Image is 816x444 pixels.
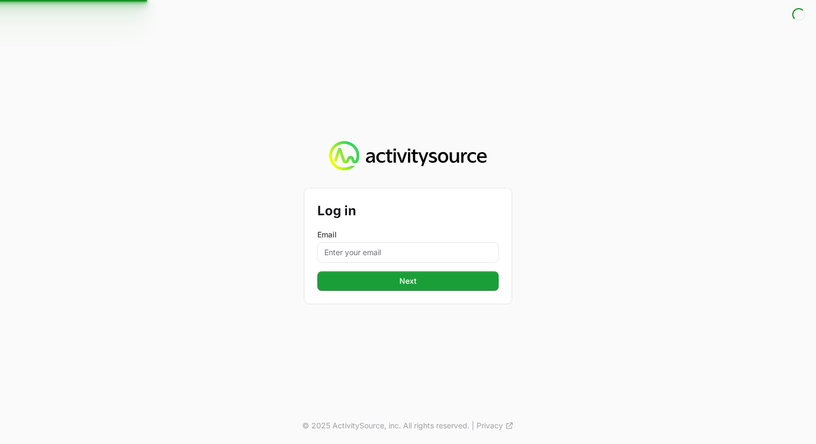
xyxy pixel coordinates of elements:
[317,201,499,221] h2: Log in
[472,420,474,431] span: |
[329,141,486,171] img: Activity Source
[317,271,499,291] button: Next
[477,420,514,431] a: Privacy
[317,229,499,240] label: Email
[317,242,499,263] input: Enter your email
[302,420,470,431] p: © 2025 ActivitySource, inc. All rights reserved.
[324,275,492,288] span: Next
